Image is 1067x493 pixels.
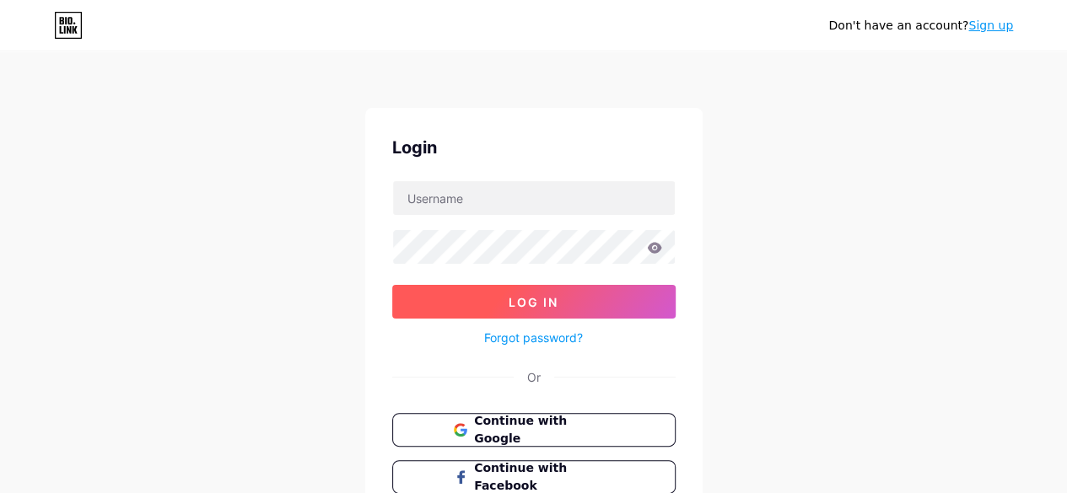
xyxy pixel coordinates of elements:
a: Forgot password? [484,329,583,346]
button: Continue with Google [392,413,676,447]
span: Log In [509,295,558,309]
input: Username [393,181,675,215]
div: Or [527,368,541,386]
div: Login [392,135,676,160]
a: Sign up [968,19,1013,32]
span: Continue with Google [474,412,613,447]
div: Don't have an account? [828,17,1013,35]
button: Log In [392,285,676,319]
